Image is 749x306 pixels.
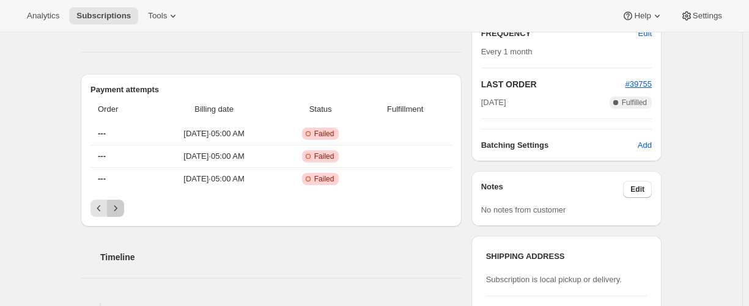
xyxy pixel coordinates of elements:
[481,181,624,198] h3: Notes
[481,78,625,90] h2: LAST ORDER
[630,184,644,194] span: Edit
[153,150,275,162] span: [DATE] · 05:00 AM
[107,200,124,217] button: Next
[623,181,652,198] button: Edit
[314,129,334,139] span: Failed
[638,139,652,151] span: Add
[27,11,59,21] span: Analytics
[622,98,647,107] span: Fulfilled
[366,103,445,115] span: Fulfillment
[76,11,131,21] span: Subscriptions
[20,7,67,24] button: Analytics
[90,200,108,217] button: Previous
[148,11,167,21] span: Tools
[98,174,106,183] span: ---
[486,275,622,284] span: Subscription is local pickup or delivery.
[141,7,186,24] button: Tools
[693,11,722,21] span: Settings
[69,7,138,24] button: Subscriptions
[100,251,462,263] h2: Timeline
[481,205,566,214] span: No notes from customer
[638,27,652,40] span: Edit
[481,47,533,56] span: Every 1 month
[314,151,334,161] span: Failed
[634,11,651,21] span: Help
[282,103,358,115] span: Status
[98,129,106,138] span: ---
[314,174,334,184] span: Failed
[90,84,452,96] h2: Payment attempts
[153,128,275,140] span: [DATE] · 05:00 AM
[153,173,275,185] span: [DATE] · 05:00 AM
[673,7,729,24] button: Settings
[481,27,638,40] h2: FREQUENCY
[630,136,659,155] button: Add
[153,103,275,115] span: Billing date
[614,7,670,24] button: Help
[625,79,652,89] a: #39755
[98,151,106,161] span: ---
[481,97,506,109] span: [DATE]
[90,96,150,123] th: Order
[631,24,659,43] button: Edit
[90,200,452,217] nav: Pagination
[625,78,652,90] button: #39755
[481,139,638,151] h6: Batching Settings
[486,250,647,263] h3: SHIPPING ADDRESS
